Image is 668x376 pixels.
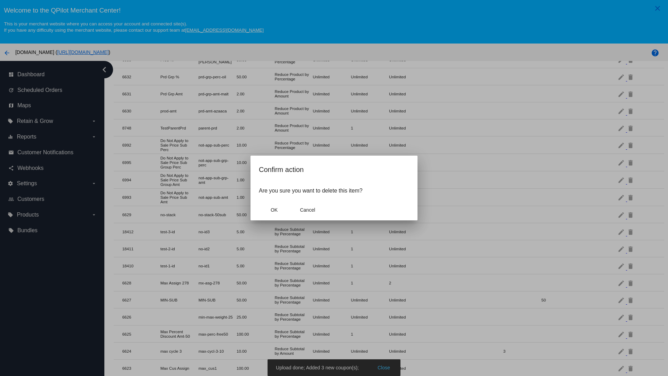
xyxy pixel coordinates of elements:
button: Close dialog [259,204,289,216]
button: Close dialog [292,204,323,216]
span: Cancel [300,207,315,213]
p: Are you sure you want to delete this item? [259,188,409,194]
span: OK [271,207,278,213]
h2: Confirm action [259,164,409,175]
